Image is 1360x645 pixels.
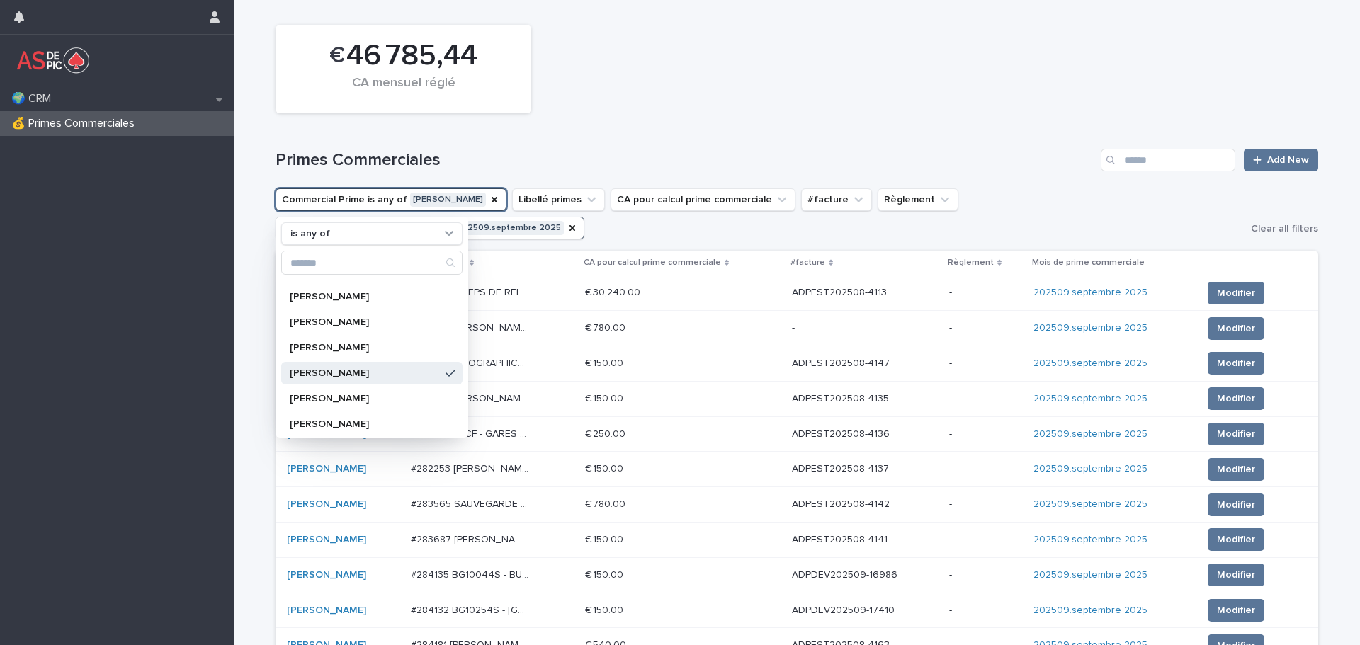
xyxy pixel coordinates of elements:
[1032,255,1145,270] p: Mois de prime commerciale
[276,522,1318,557] tr: [PERSON_NAME] #283687 [PERSON_NAME] - Intervention ponctuelle Guêpes / Frelons - 202508.[DATE] - ...
[585,284,643,299] p: € 30,240.00
[1208,458,1264,481] button: Modifier
[1033,605,1147,617] a: 202509.septembre 2025
[290,368,440,378] p: [PERSON_NAME]
[949,605,1022,617] p: -
[1033,569,1147,581] a: 202509.septembre 2025
[1208,493,1264,516] button: Modifier
[1208,528,1264,551] button: Modifier
[329,42,345,69] span: €
[290,228,330,240] p: is any of
[585,390,626,405] p: € 150.00
[1217,532,1255,547] span: Modifier
[949,569,1022,581] p: -
[1033,358,1147,370] a: 202509.septembre 2025
[1208,564,1264,586] button: Modifier
[792,496,892,510] p: ADPEST202508-4142
[792,319,798,334] p: -
[949,498,1022,510] p: -
[585,566,626,581] p: € 150.00
[276,593,1318,628] tr: [PERSON_NAME] #284132 BG10254S - [GEOGRAPHIC_DATA] (7) - Intervention supplémentaire Guêpes / Fre...
[948,255,994,270] p: Règlement
[276,557,1318,593] tr: [PERSON_NAME] #284135 BG10044S - BUFFALO GRILL [GEOGRAPHIC_DATA] AUX TERTRES (4578) - Interventio...
[1217,286,1255,300] span: Modifier
[1217,392,1255,406] span: Modifier
[411,284,532,299] p: #273902 CREPS DE REIMS - Intervention ponctuelle Punaises de lit - 202507.juillet 2025 - - planifiée
[287,569,366,581] a: [PERSON_NAME]
[878,188,958,211] button: Règlement
[411,426,532,440] p: #282173 SNCF - GARES ET CONNEXIONS - DIRECTION RÉGIONALE DES GARES GRAND EST ABE CHAMPAGNE ARDENN...
[792,284,890,299] p: ADPEST202508-4113
[792,602,897,617] p: ADPDEV202509-17410
[411,531,532,546] p: #283687 ALAIN VERAY - Intervention ponctuelle Guêpes / Frelons - 202508.août 2025 - - planifiée
[585,531,626,546] p: € 150.00
[11,46,95,74] img: 8QzHk79pQR6Ku3rSoQTR
[1033,498,1147,510] a: 202509.septembre 2025
[290,394,440,404] p: [PERSON_NAME]
[6,117,146,130] p: 💰 Primes Commerciales
[411,390,532,405] p: #282147 LINERT CHARLES - Intervention ponctuelle Guêpes / Frelons - 202508.août 2025 - - planifiée
[801,188,872,211] button: #facture
[346,38,477,74] span: 46 785,44
[287,463,366,475] a: [PERSON_NAME]
[287,534,366,546] a: [PERSON_NAME]
[1208,282,1264,304] button: Modifier
[585,319,628,334] p: € 780.00
[300,76,507,105] div: CA mensuel réglé
[949,287,1022,299] p: -
[290,343,440,353] p: [PERSON_NAME]
[792,460,892,475] p: ADPEST202508-4137
[1217,321,1255,336] span: Modifier
[276,188,506,211] button: Commercial Prime
[1208,317,1264,340] button: Modifier
[1033,322,1147,334] a: 202509.septembre 2025
[1217,498,1255,512] span: Modifier
[792,390,892,405] p: ADPEST202508-4135
[1217,568,1255,582] span: Modifier
[411,602,532,617] p: #284132 BG10254S - BUFFALO GRILL PROVINS (7) - Intervention supplémentaire Guêpes / Frelons - 202...
[1208,423,1264,445] button: Modifier
[1217,603,1255,617] span: Modifier
[949,428,1022,440] p: -
[1208,387,1264,410] button: Modifier
[1033,534,1147,546] a: 202509.septembre 2025
[1101,149,1235,171] input: Search
[287,605,366,617] a: [PERSON_NAME]
[1033,428,1147,440] a: 202509.septembre 2025
[282,251,462,274] input: Search
[276,275,1318,311] tr: [PERSON_NAME] #273902 CREPS DE REIMS - Intervention ponctuelle Punaises de lit - 202507.[DATE] - ...
[792,355,892,370] p: ADPEST202508-4147
[290,292,440,302] p: [PERSON_NAME]
[792,566,900,581] p: ADPDEV202509-16986
[611,188,795,211] button: CA pour calcul prime commerciale
[276,381,1318,416] tr: [PERSON_NAME] #282147 [PERSON_NAME] - Intervention ponctuelle Guêpes / Frelons - 202508.[DATE] - ...
[276,346,1318,381] tr: [PERSON_NAME] #282140 [GEOGRAPHIC_DATA] (2756) - Intervention supplémentaire Blattes - 202508.[DA...
[585,602,626,617] p: € 150.00
[287,498,366,510] a: [PERSON_NAME]
[949,534,1022,546] p: -
[949,463,1022,475] p: -
[1208,352,1264,375] button: Modifier
[512,188,605,211] button: Libellé primes
[1217,462,1255,476] span: Modifier
[290,419,440,429] p: [PERSON_NAME]
[584,255,721,270] p: CA pour calcul prime commerciale
[1251,224,1318,234] span: Clear all filters
[411,319,532,334] p: #279321 DELAHAYE DAVID - Intervention ponctuelle Blattes - 202508.août 2025 - - planifiée
[585,496,628,510] p: € 780.00
[949,358,1022,370] p: -
[411,460,532,475] p: #282253 FREDERIQUE SOUTHON - Intervention ponctuelle Guêpes / Frelons - 202508.août 2025 - - plan...
[411,496,532,510] p: #283565 SAUVEGARDE de la MARNE - Direction Générale - Intervention ponctuelle Punaises de lit - 2...
[276,487,1318,523] tr: [PERSON_NAME] #283565 SAUVEGARDE de la MARNE - Direction Générale - Intervention ponctuelle Punai...
[411,355,532,370] p: #282140 New China Town (2756) - Intervention supplémentaire Blattes - 202508.août 2025 - - planifiée
[1244,149,1318,171] a: Add New
[949,393,1022,405] p: -
[6,92,62,105] p: 🌍 CRM
[1245,218,1318,239] button: Clear all filters
[290,317,440,327] p: [PERSON_NAME]
[276,311,1318,346] tr: [PERSON_NAME] #279321 [PERSON_NAME] - Intervention ponctuelle Blattes - 202508.[DATE] - - planifi...
[792,426,892,440] p: ADPEST202508-4136
[790,255,825,270] p: #facture
[276,452,1318,487] tr: [PERSON_NAME] #282253 [PERSON_NAME] - Intervention ponctuelle Guêpes / Frelons - 202508.[DATE] - ...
